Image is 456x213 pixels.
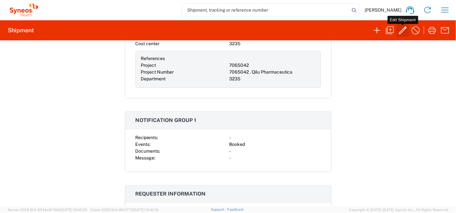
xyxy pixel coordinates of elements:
[136,41,160,46] span: Cost center
[141,56,165,61] span: References
[61,208,87,212] span: [DATE] 10:42:29
[229,76,315,82] div: 3235
[365,7,401,13] span: [PERSON_NAME]
[136,135,158,140] span: Recipients:
[90,208,158,212] span: Client: 2025.16.0-8fc0770
[136,142,151,147] span: Events:
[229,69,315,76] div: 7065042 . Qilu Pharmaceutica
[8,26,34,34] h2: Shipment
[8,208,87,212] span: Server: 2025.16.0-9544af67660
[141,69,227,76] div: Project Number
[229,62,315,69] div: 7065042
[182,4,350,16] input: Shipment, tracking or reference number
[211,208,227,211] a: Support
[229,40,321,47] div: 3235
[136,117,197,123] span: Notification group 1
[229,134,321,141] div: -
[141,76,227,82] div: Department
[229,148,321,155] div: -
[133,208,158,212] span: [DATE] 10:40:19
[349,207,448,213] span: Copyright © [DATE]-[DATE] Agistix Inc., All Rights Reserved
[136,191,206,197] span: Requester information
[229,142,245,147] span: Booked
[136,155,156,160] span: Message:
[141,62,227,69] div: Project
[227,208,244,211] a: Feedback
[229,155,321,161] div: -
[136,148,160,154] span: Documents:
